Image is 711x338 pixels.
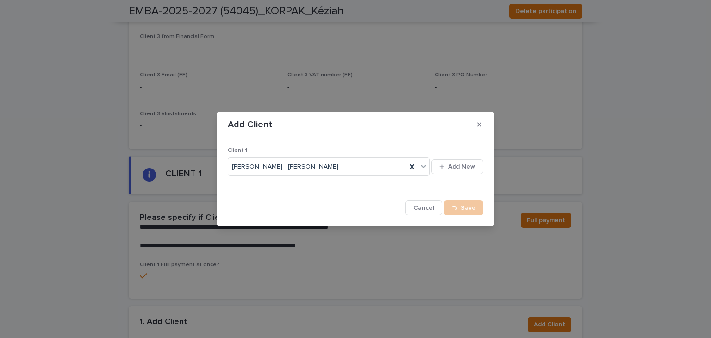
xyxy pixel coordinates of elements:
[405,200,442,215] button: Cancel
[232,162,338,172] span: [PERSON_NAME] - [PERSON_NAME]
[413,205,434,211] span: Cancel
[448,163,475,170] span: Add New
[228,119,272,130] p: Add Client
[431,159,483,174] button: Add New
[461,205,476,211] span: Save
[444,200,483,215] button: Save
[228,148,247,153] span: Client 1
